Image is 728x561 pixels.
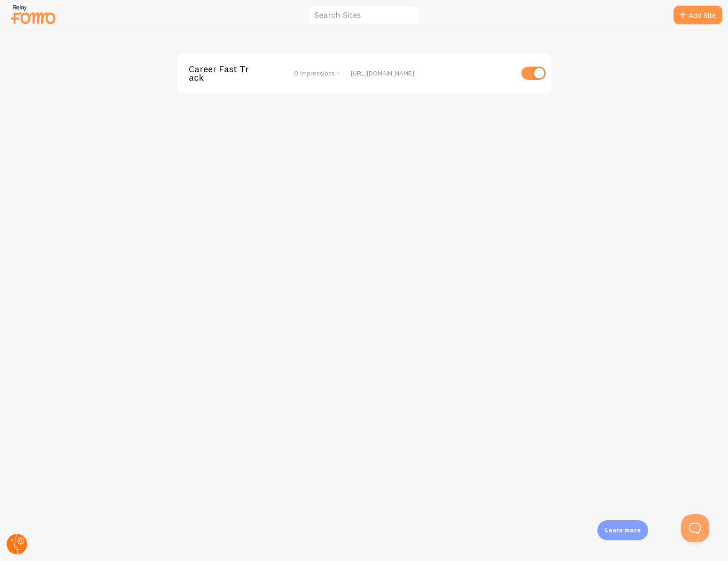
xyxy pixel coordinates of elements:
[597,520,648,540] div: Learn more
[605,526,641,535] p: Learn more
[189,65,264,82] span: Career Fast Track
[681,514,709,542] iframe: Help Scout Beacon - Open
[10,2,57,26] img: fomo-relay-logo-orange.svg
[294,69,340,77] span: 0 Impressions -
[351,69,513,77] div: [URL][DOMAIN_NAME]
